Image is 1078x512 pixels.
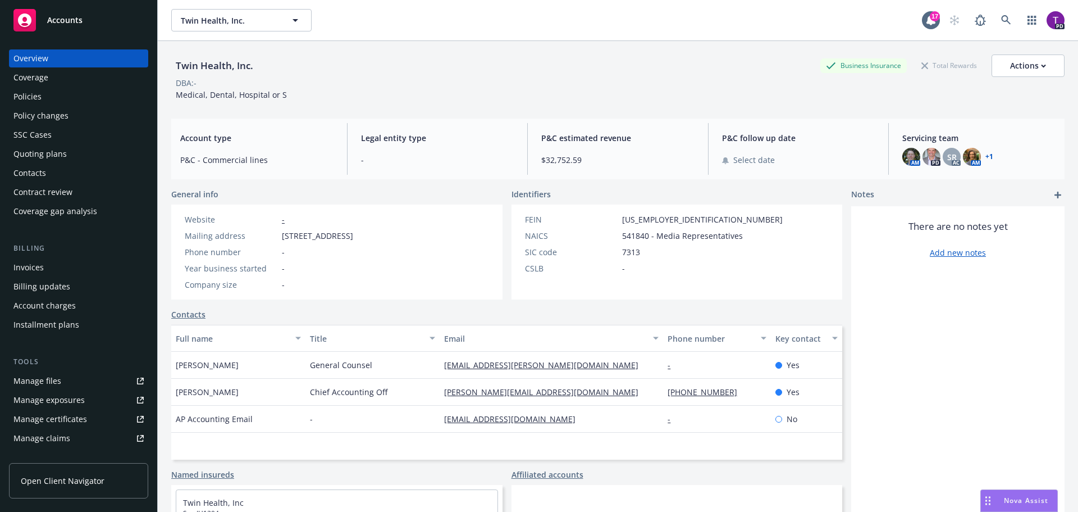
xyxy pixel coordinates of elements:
[622,262,625,274] span: -
[995,9,1017,31] a: Search
[820,58,907,73] div: Business Insurance
[902,148,920,166] img: photo
[722,132,875,144] span: P&C follow up date
[171,188,218,200] span: General info
[525,230,618,242] div: NAICS
[9,243,148,254] div: Billing
[13,278,70,296] div: Billing updates
[525,262,618,274] div: CSLB
[13,316,79,334] div: Installment plans
[9,372,148,390] a: Manage files
[963,148,981,166] img: photo
[282,262,285,274] span: -
[771,325,842,352] button: Key contact
[282,230,353,242] span: [STREET_ADDRESS]
[13,410,87,428] div: Manage certificates
[185,279,277,291] div: Company size
[176,386,239,398] span: [PERSON_NAME]
[310,386,387,398] span: Chief Accounting Off
[21,475,104,487] span: Open Client Navigator
[9,410,148,428] a: Manage certificates
[282,214,285,225] a: -
[171,58,258,73] div: Twin Health, Inc.
[9,164,148,182] a: Contacts
[9,356,148,368] div: Tools
[185,214,277,225] div: Website
[13,202,97,220] div: Coverage gap analysis
[9,278,148,296] a: Billing updates
[668,333,753,345] div: Phone number
[1021,9,1043,31] a: Switch app
[181,15,278,26] span: Twin Health, Inc.
[9,4,148,36] a: Accounts
[13,183,72,201] div: Contract review
[668,360,679,370] a: -
[171,325,305,352] button: Full name
[13,164,46,182] div: Contacts
[282,279,285,291] span: -
[663,325,770,352] button: Phone number
[9,69,148,87] a: Coverage
[13,297,76,315] div: Account charges
[980,490,1058,512] button: Nova Assist
[13,448,66,466] div: Manage BORs
[13,372,61,390] div: Manage files
[361,154,514,166] span: -
[13,88,42,106] div: Policies
[176,413,253,425] span: AP Accounting Email
[176,333,289,345] div: Full name
[440,325,663,352] button: Email
[9,316,148,334] a: Installment plans
[775,333,825,345] div: Key contact
[185,246,277,258] div: Phone number
[9,126,148,144] a: SSC Cases
[851,188,874,202] span: Notes
[9,107,148,125] a: Policy changes
[183,497,244,508] a: Twin Health, Inc
[908,220,1008,233] span: There are no notes yet
[1010,55,1046,76] div: Actions
[1004,496,1048,505] span: Nova Assist
[47,16,83,25] span: Accounts
[622,246,640,258] span: 7313
[171,309,205,320] a: Contacts
[13,259,44,277] div: Invoices
[787,413,797,425] span: No
[969,9,992,31] a: Report a Bug
[13,69,48,87] div: Coverage
[511,188,551,200] span: Identifiers
[444,414,584,424] a: [EMAIL_ADDRESS][DOMAIN_NAME]
[668,414,679,424] a: -
[180,154,334,166] span: P&C - Commercial lines
[13,126,52,144] div: SSC Cases
[185,262,277,274] div: Year business started
[9,259,148,277] a: Invoices
[902,132,1056,144] span: Servicing team
[9,202,148,220] a: Coverage gap analysis
[525,246,618,258] div: SIC code
[541,132,695,144] span: P&C estimated revenue
[171,469,234,481] a: Named insureds
[13,391,85,409] div: Manage exposures
[9,297,148,315] a: Account charges
[13,145,67,163] div: Quoting plans
[9,448,148,466] a: Manage BORs
[511,469,583,481] a: Affiliated accounts
[922,148,940,166] img: photo
[930,247,986,259] a: Add new notes
[525,214,618,225] div: FEIN
[9,49,148,67] a: Overview
[930,11,940,21] div: 17
[361,132,514,144] span: Legal entity type
[176,359,239,371] span: [PERSON_NAME]
[9,88,148,106] a: Policies
[13,49,48,67] div: Overview
[787,386,800,398] span: Yes
[310,359,372,371] span: General Counsel
[282,246,285,258] span: -
[668,387,746,397] a: [PHONE_NUMBER]
[13,429,70,447] div: Manage claims
[9,429,148,447] a: Manage claims
[310,333,423,345] div: Title
[176,77,197,89] div: DBA: -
